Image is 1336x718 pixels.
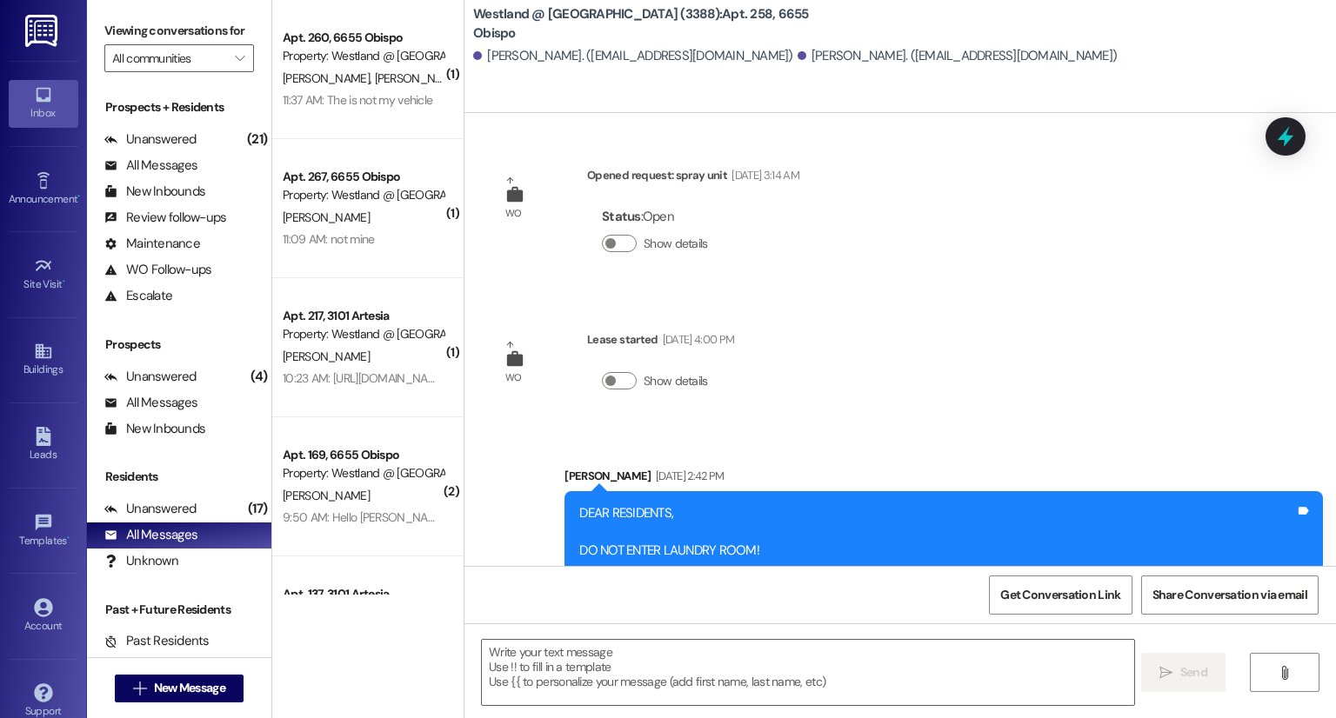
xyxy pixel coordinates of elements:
div: [DATE] 2:42 PM [651,467,725,485]
div: Unanswered [104,130,197,149]
a: Leads [9,422,78,469]
div: Maintenance [104,235,200,253]
div: Apt. 217, 3101 Artesia [283,307,444,325]
div: Residents [87,468,271,486]
div: [PERSON_NAME]. ([EMAIL_ADDRESS][DOMAIN_NAME]) [798,47,1118,65]
span: • [67,532,70,544]
div: Prospects + Residents [87,98,271,116]
span: New Message [154,679,225,697]
a: Inbox [9,80,78,127]
b: Westland @ [GEOGRAPHIC_DATA] (3388): Apt. 258, 6655 Obispo [473,5,821,43]
img: ResiDesk Logo [25,15,61,47]
div: Property: Westland @ [GEOGRAPHIC_DATA] (3388) [283,325,444,343]
span: Get Conversation Link [1000,586,1120,604]
div: [PERSON_NAME]. ([EMAIL_ADDRESS][DOMAIN_NAME]) [473,47,793,65]
div: WO [505,369,522,387]
div: Prospects [87,336,271,354]
div: (21) [243,126,271,153]
div: Unanswered [104,368,197,386]
div: Review follow-ups [104,209,226,227]
div: 10:23 AM: [URL][DOMAIN_NAME] [283,370,446,386]
a: Site Visit • [9,251,78,298]
div: Apt. 169, 6655 Obispo [283,446,444,464]
div: Lease started [587,330,734,355]
span: [PERSON_NAME] [283,209,370,225]
i:  [235,51,244,65]
div: WO Follow-ups [104,261,211,279]
div: All Messages [104,156,197,175]
div: 11:09 AM: not mine [283,231,374,247]
span: • [63,276,65,288]
div: DEAR RESIDENTS, DO NOT ENTER LAUNDRY ROOM! IF LAUNDRY NEEDS TO BE DONE PLEASE USE THE LAUNDRY ROO... [579,504,1295,635]
button: New Message [115,675,244,702]
i:  [133,681,146,695]
span: • [77,190,80,203]
span: [PERSON_NAME] [283,349,370,364]
div: Property: Westland @ [GEOGRAPHIC_DATA] (3388) [283,47,444,65]
div: Opened request: spray unit [587,166,799,190]
label: Viewing conversations for [104,17,254,44]
button: Get Conversation Link [989,575,1132,615]
div: : Open [602,203,715,230]
b: Status [602,208,641,225]
label: Show details [644,235,708,253]
div: [DATE] 4:00 PM [658,330,735,349]
div: All Messages [104,526,197,544]
div: Past Residents [104,632,210,650]
div: Unanswered [104,500,197,518]
div: Past + Future Residents [87,601,271,619]
div: WO [505,204,522,223]
div: 9:50 AM: Hello [PERSON_NAME]///this is not my vehicle [283,509,558,525]
div: 11:37 AM: The is not my vehicle [283,92,432,108]
a: Templates • [9,508,78,555]
i:  [1159,666,1172,680]
div: Unknown [104,552,178,570]
span: [PERSON_NAME] [283,70,375,86]
a: Buildings [9,336,78,383]
div: New Inbounds [104,183,205,201]
i:  [1278,666,1291,680]
div: Apt. 267, 6655 Obispo [283,168,444,186]
div: All Messages [104,394,197,412]
div: (17) [244,495,271,522]
div: Property: Westland @ [GEOGRAPHIC_DATA] (3388) [283,464,444,482]
div: Apt. 137, 3101 Artesia [283,585,444,603]
div: Escalate [104,287,172,305]
div: Apt. 260, 6655 Obispo [283,29,444,47]
span: [PERSON_NAME] [375,70,462,86]
span: [PERSON_NAME] [283,488,370,503]
div: [PERSON_NAME] [564,467,1323,491]
input: All communities [112,44,226,72]
div: New Inbounds [104,420,205,438]
div: [DATE] 3:14 AM [727,166,799,184]
button: Share Conversation via email [1141,575,1319,615]
label: Show details [644,372,708,390]
div: (4) [246,363,271,390]
span: Share Conversation via email [1152,586,1307,604]
button: Send [1141,653,1226,692]
div: Property: Westland @ [GEOGRAPHIC_DATA] (3388) [283,186,444,204]
span: Send [1180,663,1207,681]
a: Account [9,593,78,640]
